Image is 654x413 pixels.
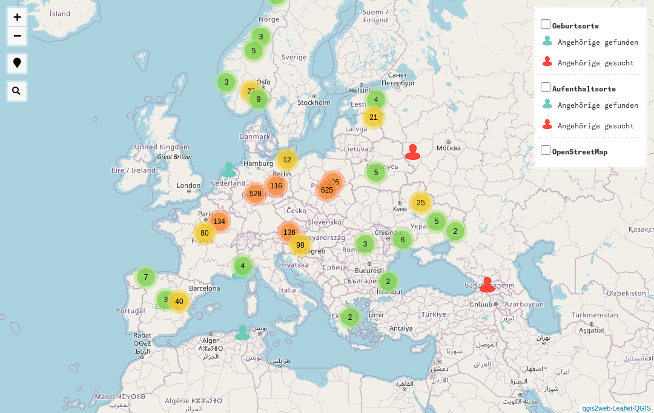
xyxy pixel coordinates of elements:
[348,313,352,322] span: 2
[327,178,339,187] span: 106
[247,87,255,96] span: 27
[541,145,550,155] input: OpenStreetMap
[386,277,391,286] span: 2
[175,297,183,306] span: 40
[252,47,256,55] span: 5
[8,55,26,73] a: Show me where I am
[541,82,550,92] input: AufenthaltsorteAngehörige gefundenAngehörige gesucht
[540,117,555,132] img: Aufenthaltsorte_1_Angeh%C3%B6rigegesucht1.png
[557,53,639,73] td: Angehörige gesucht
[583,405,610,412] a: qgis2web
[321,186,333,194] span: 625
[283,156,291,164] span: 12
[541,19,550,29] input: GeburtsorteAngehörige gefundenAngehörige gesucht
[296,241,304,249] span: 98
[164,296,168,304] span: 3
[270,182,282,190] span: 116
[552,147,607,156] span: OpenStreetMap
[8,8,26,27] a: Zoom in
[540,96,555,111] img: Aufenthaltsorte_1_Angeh%C3%B6rigegefunden0.png
[257,95,261,104] span: 9
[283,228,296,237] span: 136
[225,78,229,87] span: 3
[540,33,555,48] img: Geburtsorte_2_Angeh%C3%B6rigegefunden0.png
[369,113,377,122] span: 21
[435,217,439,226] span: 5
[401,236,405,244] span: 6
[612,405,632,412] a: Leaflet
[259,33,263,41] span: 3
[634,405,651,412] a: QGIS
[557,116,639,136] td: Angehörige gesucht
[454,227,458,236] span: 2
[374,168,378,177] span: 5
[417,199,424,207] span: 25
[540,54,555,69] img: Geburtsorte_2_Angeh%C3%B6rigegesucht1.png
[249,190,262,198] span: 528
[538,84,640,137] span: Aufenthaltsorte
[200,229,208,237] span: 80
[144,273,148,282] span: 7
[213,217,225,226] span: 134
[8,27,26,45] a: Zoom out
[557,96,639,115] td: Angehörige gefunden
[538,21,640,74] span: Geburtsorte
[557,33,639,52] td: Angehörige gefunden
[374,96,378,104] span: 4
[241,262,245,270] span: 4
[363,240,368,248] span: 3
